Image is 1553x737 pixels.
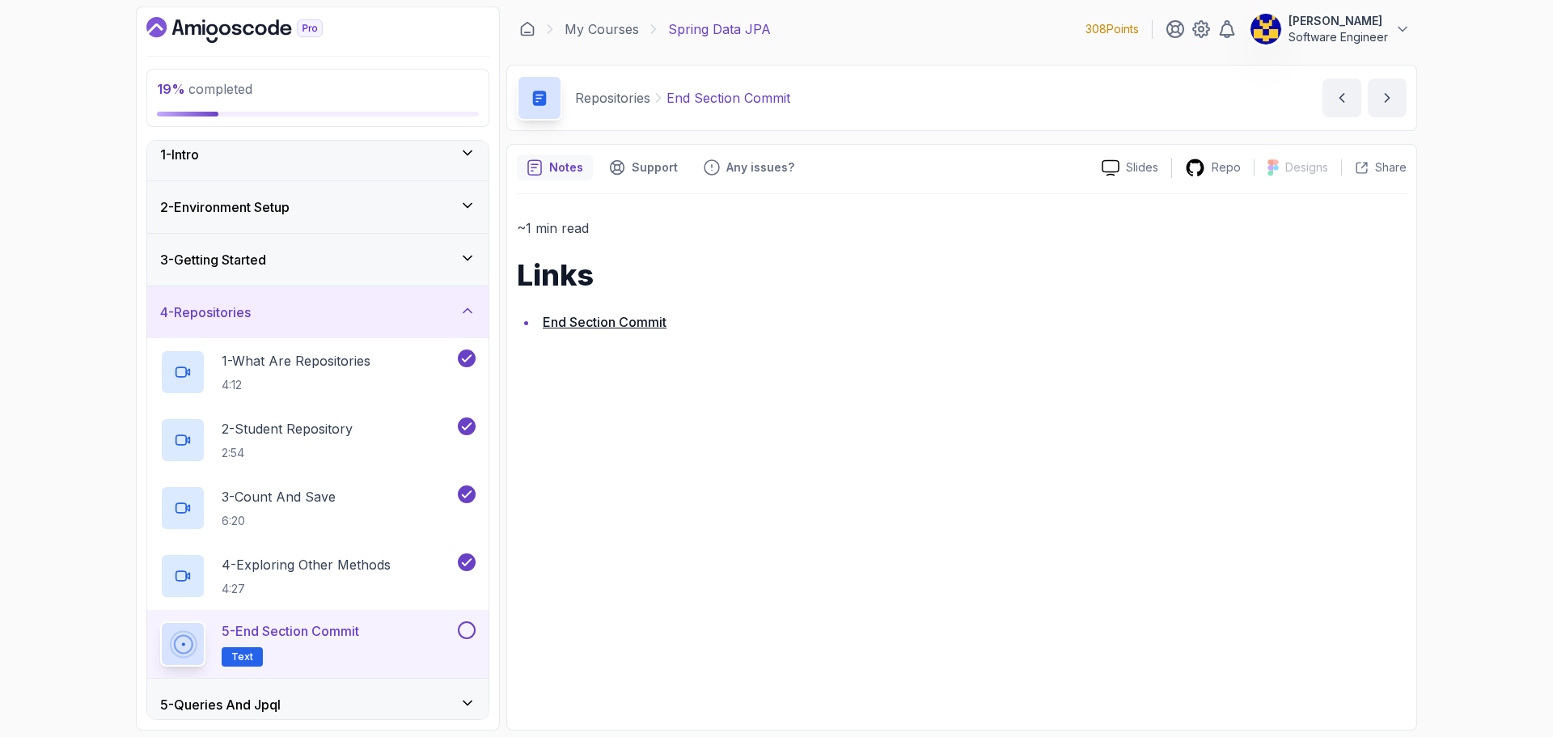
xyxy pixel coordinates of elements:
p: Spring Data JPA [668,19,771,39]
button: 5-End Section CommitText [160,621,476,667]
h3: 2 - Environment Setup [160,197,290,217]
button: previous content [1322,78,1361,117]
h3: 4 - Repositories [160,303,251,322]
a: Dashboard [519,21,535,37]
span: 19 % [157,81,185,97]
h3: 1 - Intro [160,145,199,164]
p: End Section Commit [666,88,790,108]
p: 4:12 [222,377,370,393]
p: Slides [1126,159,1158,176]
p: Share [1375,159,1407,176]
p: 4 - Exploring Other Methods [222,555,391,574]
img: user profile image [1250,14,1281,44]
p: 6:20 [222,513,336,529]
p: 2 - Student Repository [222,419,353,438]
button: Support button [599,155,688,180]
button: user profile image[PERSON_NAME]Software Engineer [1250,13,1411,45]
h3: 3 - Getting Started [160,250,266,269]
p: 5 - End Section Commit [222,621,359,641]
a: Dashboard [146,17,360,43]
p: Repositories [575,88,650,108]
span: completed [157,81,252,97]
p: Designs [1285,159,1328,176]
button: 5-Queries And Jpql [147,679,489,731]
a: Slides [1089,159,1171,176]
button: 2-Environment Setup [147,181,489,233]
a: End Section Commit [543,314,666,330]
button: 4-Exploring Other Methods4:27 [160,553,476,599]
button: Feedback button [694,155,804,180]
button: 3-Count And Save6:20 [160,485,476,531]
button: 3-Getting Started [147,234,489,286]
button: Share [1341,159,1407,176]
button: notes button [517,155,593,180]
p: 3 - Count And Save [222,487,336,506]
a: My Courses [565,19,639,39]
p: Support [632,159,678,176]
a: Repo [1172,158,1254,178]
button: 2-Student Repository2:54 [160,417,476,463]
button: next content [1368,78,1407,117]
p: Repo [1212,159,1241,176]
p: 1 - What Are Repositories [222,351,370,371]
span: Text [231,650,253,663]
p: ~1 min read [517,217,1407,239]
h1: Links [517,259,1407,291]
h3: 5 - Queries And Jpql [160,695,281,714]
p: Notes [549,159,583,176]
p: 4:27 [222,581,391,597]
button: 4-Repositories [147,286,489,338]
button: 1-Intro [147,129,489,180]
p: Software Engineer [1289,29,1388,45]
button: 1-What Are Repositories4:12 [160,349,476,395]
p: [PERSON_NAME] [1289,13,1388,29]
p: Any issues? [726,159,794,176]
p: 2:54 [222,445,353,461]
p: 308 Points [1085,21,1139,37]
